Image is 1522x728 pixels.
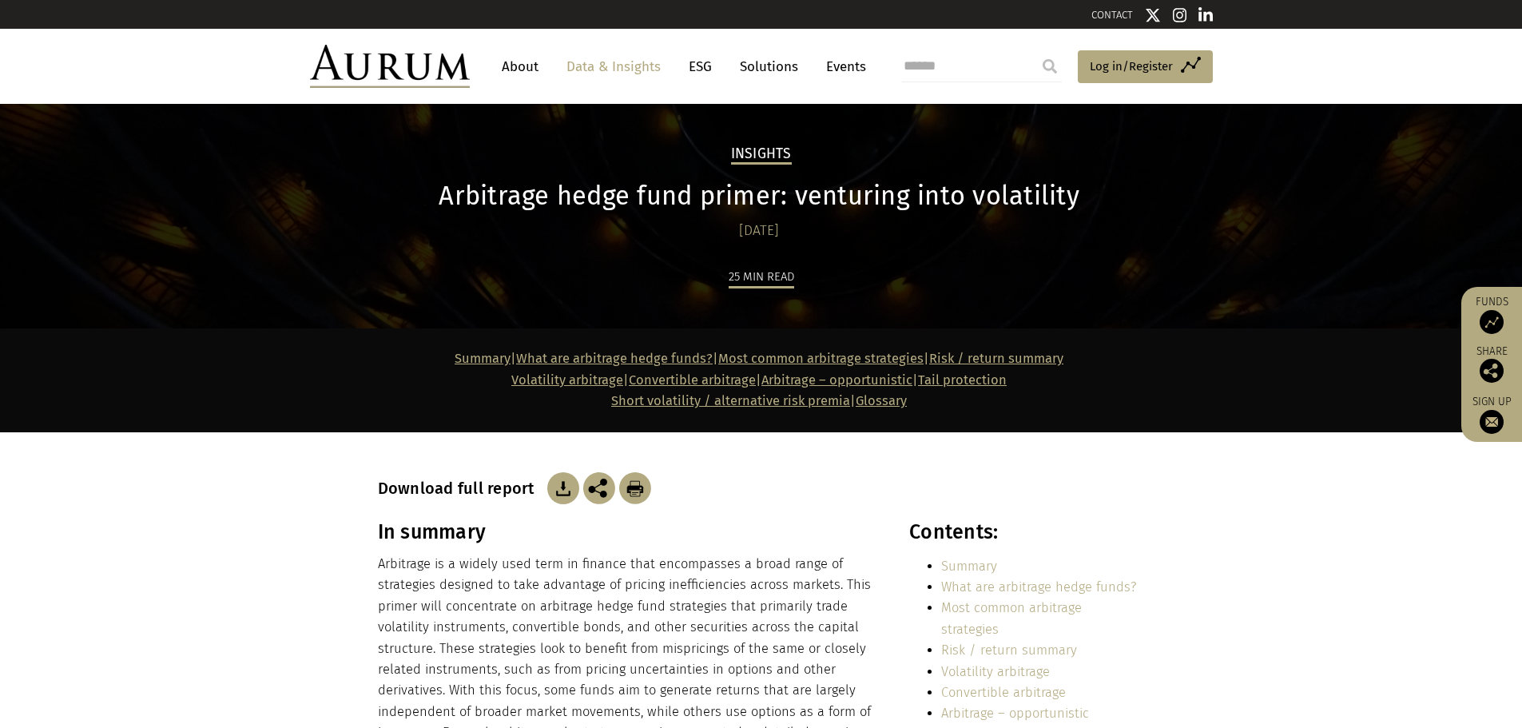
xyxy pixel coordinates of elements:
a: Sign up [1469,395,1514,434]
strong: | | | [455,351,929,366]
a: Convertible arbitrage [941,685,1066,700]
a: Volatility arbitrage [941,664,1050,679]
img: Share this post [583,472,615,504]
a: Arbitrage – opportunistic [941,706,1089,721]
a: Tail protection [918,372,1007,388]
strong: | | | [511,372,918,388]
img: Share this post [1480,359,1504,383]
a: CONTACT [1091,9,1133,21]
a: What are arbitrage hedge funds? [516,351,713,366]
a: Log in/Register [1078,50,1213,84]
h3: Contents: [909,520,1140,544]
img: Aurum [310,45,470,88]
div: 25 min read [729,267,794,288]
a: Most common arbitrage strategies [941,600,1082,636]
a: Volatility arbitrage [511,372,623,388]
span: | [611,393,907,408]
a: Convertible arbitrage [629,372,756,388]
a: Solutions [732,52,806,82]
a: Arbitrage – opportunistic [761,372,912,388]
img: Download Article [547,472,579,504]
input: Submit [1034,50,1066,82]
h3: Download full report [378,479,543,498]
img: Download Article [619,472,651,504]
a: Glossary [856,393,907,408]
a: ESG [681,52,720,82]
a: Summary [455,351,511,366]
a: About [494,52,546,82]
h2: Insights [731,145,792,165]
div: [DATE] [378,220,1141,242]
img: Linkedin icon [1198,7,1213,23]
a: Funds [1469,295,1514,334]
a: Summary [941,559,997,574]
h3: In summary [378,520,875,544]
img: Twitter icon [1145,7,1161,23]
a: Most common arbitrage strategies [718,351,924,366]
a: Short volatility / alternative risk premia [611,393,850,408]
a: Events [818,52,866,82]
a: Risk / return summary [929,351,1063,366]
img: Access Funds [1480,310,1504,334]
h1: Arbitrage hedge fund primer: venturing into volatility [378,181,1141,212]
img: Instagram icon [1173,7,1187,23]
div: Share [1469,346,1514,383]
a: Risk / return summary [941,642,1077,658]
a: Data & Insights [558,52,669,82]
img: Sign up to our newsletter [1480,410,1504,434]
a: What are arbitrage hedge funds? [941,579,1136,595]
span: Log in/Register [1090,57,1173,76]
